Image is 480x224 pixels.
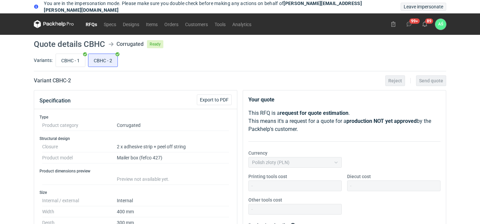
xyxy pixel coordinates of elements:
[39,115,232,120] h3: Type
[248,96,274,103] strong: Your quote
[88,54,118,67] label: CBHC - 2
[197,94,232,105] button: Export to PDF
[42,195,117,206] dt: Internal / external
[42,120,117,131] dt: Product category
[147,40,163,48] span: Ready
[117,141,229,152] dd: 2 x adhesive strip + peel off string
[119,20,143,28] a: Designs
[42,141,117,152] dt: Closure
[248,150,267,156] label: Currency
[117,152,229,163] dd: Mailer box (fefco 427)
[419,19,430,29] button: 89
[161,20,182,28] a: Orders
[248,173,287,180] label: Printing tools cost
[117,176,169,182] span: Preview not available yet.
[346,118,417,124] strong: production NOT yet approved
[385,75,405,86] button: Reject
[56,54,85,67] label: CBHC - 1
[388,78,402,83] span: Reject
[39,168,232,174] h3: Product dimensions preview
[42,152,117,163] dt: Product model
[117,120,229,131] dd: Corrugated
[39,136,232,141] h3: Structural design
[229,20,255,28] a: Analytics
[404,4,443,9] span: Leave impersonate
[401,3,446,11] button: Leave impersonate
[211,20,229,28] a: Tools
[435,19,446,30] button: AŚ
[117,206,229,217] dd: 400 mm
[39,190,232,195] h3: Size
[82,20,100,28] a: RFQs
[34,77,71,85] h2: Variant CBHC - 2
[116,40,144,48] div: Corrugated
[34,57,53,64] label: Variants:
[404,19,414,29] button: 99+
[435,19,446,30] div: Adrian Świerżewski
[34,20,74,28] svg: Packhelp Pro
[100,20,119,28] a: Specs
[248,197,282,203] label: Other tools cost
[347,173,371,180] label: Diecut cost
[34,40,105,48] h1: Quote details CBHC
[42,206,117,217] dt: Width
[117,195,229,206] dd: Internal
[182,20,211,28] a: Customers
[200,97,229,102] span: Export to PDF
[39,93,71,109] button: Specification
[419,78,443,83] span: Send quote
[280,110,348,116] strong: request for quote estimation
[248,109,441,133] p: This RFQ is a . This means it's a request for a quote for a by the Packhelp's customer.
[143,20,161,28] a: Items
[416,75,446,86] button: Send quote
